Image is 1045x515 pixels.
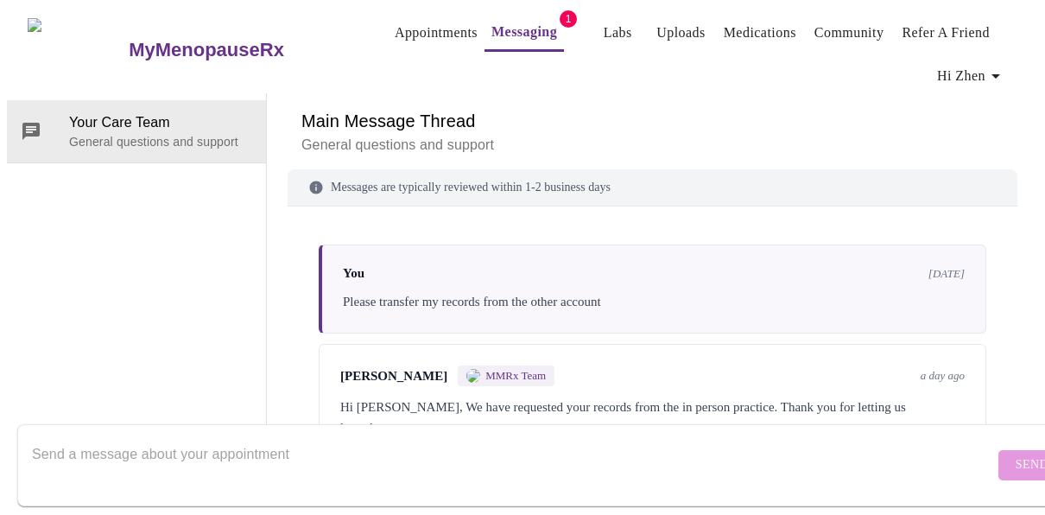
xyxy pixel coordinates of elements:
button: Appointments [388,16,484,50]
div: Your Care TeamGeneral questions and support [7,100,266,162]
a: Appointments [395,21,478,45]
button: Community [807,16,891,50]
a: Messaging [491,20,557,44]
span: MMRx Team [485,369,546,383]
img: MyMenopauseRx Logo [28,18,127,83]
h6: Main Message Thread [301,107,1004,135]
div: Please transfer my records from the other account [343,291,965,312]
div: Messages are typically reviewed within 1-2 business days [288,169,1017,207]
span: 1 [560,10,577,28]
a: Labs [604,21,632,45]
span: Hi Zhen [937,64,1006,88]
a: MyMenopauseRx [127,20,353,80]
button: Refer a Friend [895,16,997,50]
h3: MyMenopauseRx [129,39,284,61]
span: a day ago [921,369,965,383]
span: Your Care Team [69,112,252,133]
div: Hi [PERSON_NAME], We have requested your records from the in person practice. Thank you for letti... [340,397,965,438]
a: Uploads [656,21,706,45]
p: General questions and support [301,135,1004,156]
p: General questions and support [69,133,252,150]
button: Medications [717,16,803,50]
span: [PERSON_NAME] [340,369,447,384]
a: Refer a Friend [902,21,990,45]
img: MMRX [466,369,480,383]
a: Community [814,21,884,45]
button: Uploads [649,16,712,50]
button: Hi Zhen [930,59,1013,93]
button: Labs [590,16,645,50]
a: Medications [724,21,796,45]
button: Messaging [484,15,564,52]
span: You [343,266,364,281]
textarea: Send a message about your appointment [32,437,994,493]
span: [DATE] [928,267,965,281]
